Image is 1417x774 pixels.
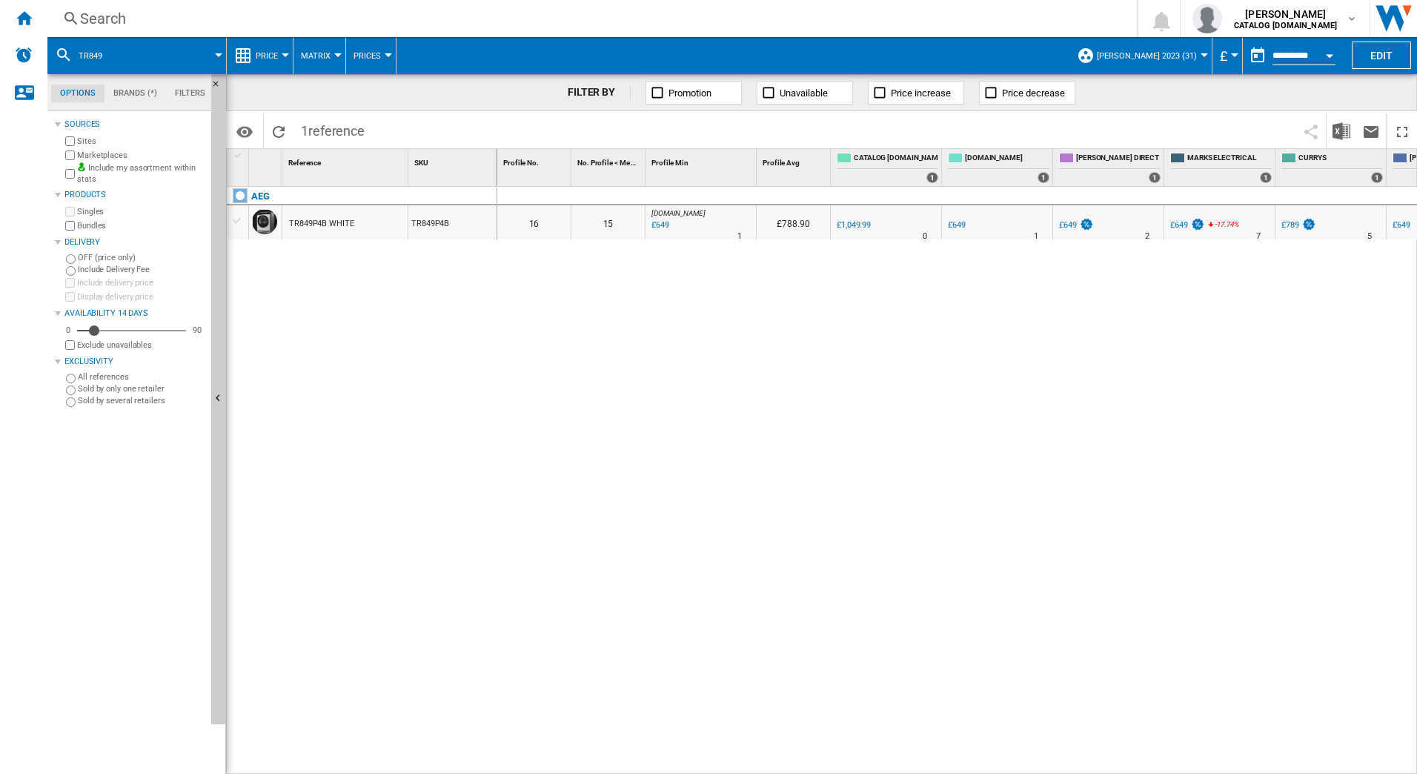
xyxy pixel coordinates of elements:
div: FILTER BY [568,85,631,100]
div: Availability 14 Days [64,308,205,320]
div: Sort None [574,149,645,172]
span: [PERSON_NAME] [1234,7,1337,21]
button: [PERSON_NAME] 2023 (31) [1097,37,1204,74]
div: £649 [946,218,966,233]
label: Sold by several retailers [78,395,205,406]
div: Delivery Time : 2 days [1145,229,1149,244]
div: £649 [1057,218,1094,233]
div: TR849P4B [408,205,497,239]
div: Sort None [760,149,830,172]
div: £649 [948,220,966,230]
input: Include Delivery Fee [66,266,76,276]
div: Matrix [301,37,338,74]
span: No. Profile < Me [577,159,629,167]
span: MARKS ELECTRICAL [1187,153,1272,165]
div: [DOMAIN_NAME] 1 offers sold by AO.COM [945,149,1052,186]
label: Marketplaces [77,150,205,161]
span: -17.74 [1215,220,1234,228]
input: Include my assortment within stats [65,165,75,183]
img: mysite-bg-18x18.png [77,162,86,171]
span: tr849 [79,51,102,61]
div: Profile No. Sort None [500,149,571,172]
div: Profile Avg Sort None [760,149,830,172]
label: Sold by only one retailer [78,383,205,394]
label: Include my assortment within stats [77,162,205,185]
button: Maximize [1387,113,1417,148]
span: reference [308,123,365,139]
label: Bundles [77,220,205,231]
button: Send this report by email [1356,113,1386,148]
div: 15 [571,205,645,239]
label: OFF (price only) [78,252,205,263]
span: Unavailable [780,87,828,99]
img: promotionV3.png [1079,218,1094,231]
input: Sites [65,136,75,146]
div: £1,049.99 [837,220,871,230]
div: Delivery Time : 0 day [923,229,927,244]
div: Delivery Time : 7 days [1256,229,1261,244]
button: Reload [264,113,293,148]
div: £649 [1059,220,1077,230]
i: % [1214,218,1223,236]
img: promotionV3.png [1190,218,1205,231]
div: CATALOG [DOMAIN_NAME] 1 offers sold by CATALOG ELECTROLUX.UK [834,149,941,186]
div: CURRYS 1 offers sold by CURRYS [1278,149,1386,186]
div: [PERSON_NAME] 2023 (31) [1077,37,1204,74]
input: Display delivery price [65,292,75,302]
span: Reference [288,159,321,167]
div: Delivery Time : 5 days [1367,229,1372,244]
div: 1 offers sold by CATALOG ELECTROLUX.UK [926,172,938,183]
input: Include delivery price [65,278,75,288]
label: Exclude unavailables [77,340,205,351]
div: Exclusivity [64,356,205,368]
div: 16 [497,205,571,239]
button: Open calendar [1316,40,1343,67]
span: [PERSON_NAME] DIRECT [1076,153,1161,165]
div: No. Profile < Me Sort None [574,149,645,172]
span: Profile No. [503,159,539,167]
div: Delivery [64,236,205,248]
input: Marketplaces [65,150,75,160]
div: Sort None [500,149,571,172]
div: 1 offers sold by HUGHES DIRECT [1149,172,1161,183]
span: [DOMAIN_NAME] [651,209,706,217]
md-slider: Availability [77,323,186,338]
div: £789 [1281,220,1299,230]
button: Promotion [646,81,742,105]
div: Products [64,189,205,201]
div: Delivery Time : 1 day [737,229,742,244]
div: £649 [1390,218,1410,233]
input: Bundles [65,221,75,231]
div: Search [80,8,1098,29]
button: Download in Excel [1327,113,1356,148]
button: Options [230,118,259,145]
div: £789 [1279,218,1316,233]
div: Sort None [285,149,408,172]
img: excel-24x24.png [1333,122,1350,140]
input: Sold by only one retailer [66,386,76,395]
div: MARKS ELECTRICAL 1 offers sold by MARKS ELECTRICAL [1167,149,1275,186]
button: md-calendar [1243,41,1272,70]
button: Price increase [868,81,964,105]
label: Include delivery price [77,277,205,288]
span: Price decrease [1002,87,1065,99]
button: Edit [1352,42,1411,69]
span: CATALOG [DOMAIN_NAME] [854,153,938,165]
div: TR849P4B WHITE [289,207,354,241]
div: £649 [1168,218,1205,233]
span: Prices [354,51,381,61]
button: Prices [354,37,388,74]
img: profile.jpg [1192,4,1222,33]
button: Unavailable [757,81,853,105]
div: 0 [62,325,74,336]
input: All references [66,374,76,383]
input: Singles [65,207,75,216]
label: Include Delivery Fee [78,264,205,275]
div: Reference Sort None [285,149,408,172]
div: £1,049.99 [834,218,871,233]
label: Sites [77,136,205,147]
img: alerts-logo.svg [15,46,33,64]
div: £ [1220,37,1235,74]
div: [PERSON_NAME] DIRECT 1 offers sold by HUGHES DIRECT [1056,149,1164,186]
